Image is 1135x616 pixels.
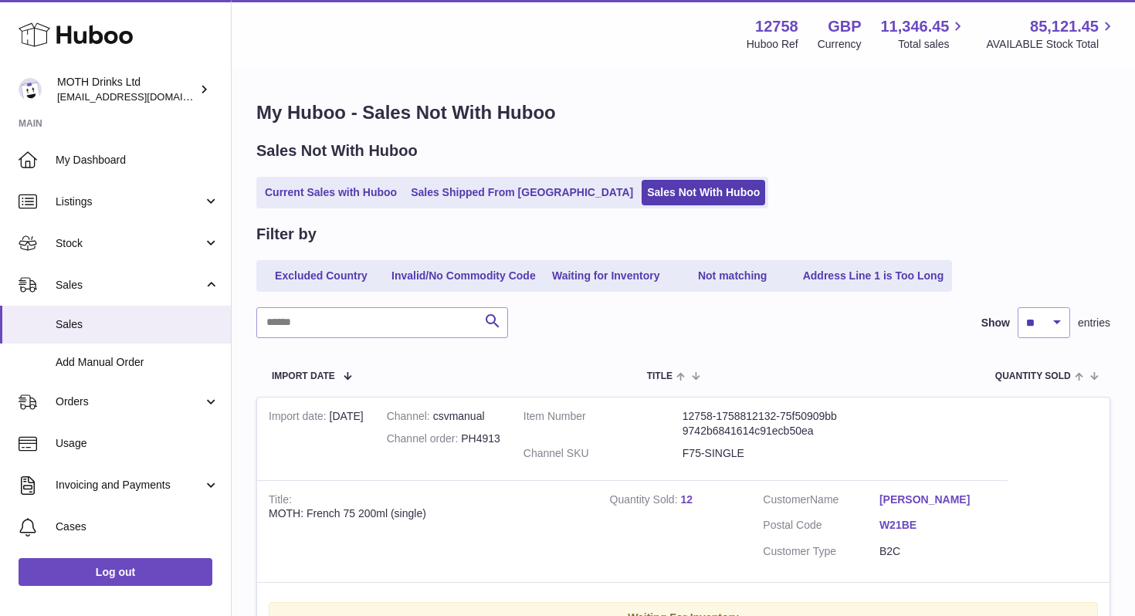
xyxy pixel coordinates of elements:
strong: Quantity Sold [610,493,681,509]
h2: Sales Not With Huboo [256,140,418,161]
span: 11,346.45 [880,16,949,37]
span: Title [647,371,673,381]
strong: Channel [387,410,433,426]
td: [DATE] [257,398,375,480]
dt: Item Number [523,409,683,438]
span: Add Manual Order [56,355,219,370]
dd: B2C [879,544,996,559]
a: 11,346.45 Total sales [880,16,967,52]
span: entries [1078,316,1110,330]
strong: 12758 [755,16,798,37]
div: PH4913 [387,432,500,446]
span: Quantity Sold [995,371,1071,381]
div: Currency [818,37,862,52]
a: Current Sales with Huboo [259,180,402,205]
dt: Channel SKU [523,446,683,461]
strong: Title [269,493,292,509]
a: Excluded Country [259,263,383,289]
a: Log out [19,558,212,586]
span: Cases [56,520,219,534]
span: Sales [56,278,203,293]
dd: 12758-1758812132-75f50909bb9742b6841614c91ecb50ea [683,409,842,438]
div: csvmanual [387,409,500,424]
div: MOTH Drinks Ltd [57,75,196,104]
a: 12 [680,493,693,506]
img: orders@mothdrinks.com [19,78,42,101]
span: Sales [56,317,219,332]
span: Usage [56,436,219,451]
a: Sales Shipped From [GEOGRAPHIC_DATA] [405,180,639,205]
span: [EMAIL_ADDRESS][DOMAIN_NAME] [57,90,227,103]
div: MOTH: French 75 200ml (single) [269,506,587,521]
a: Invalid/No Commodity Code [386,263,541,289]
a: W21BE [879,518,996,533]
span: Invoicing and Payments [56,478,203,492]
dt: Name [763,492,879,511]
div: Huboo Ref [747,37,798,52]
a: 85,121.45 AVAILABLE Stock Total [986,16,1116,52]
a: Waiting for Inventory [544,263,668,289]
strong: Channel order [387,432,462,448]
span: Total sales [898,37,967,52]
span: My Dashboard [56,153,219,168]
span: Listings [56,195,203,209]
label: Show [981,316,1010,330]
dd: F75-SINGLE [683,446,842,461]
a: Not matching [671,263,794,289]
strong: Import date [269,410,330,426]
h2: Filter by [256,224,317,245]
span: AVAILABLE Stock Total [986,37,1116,52]
a: [PERSON_NAME] [879,492,996,507]
strong: GBP [828,16,861,37]
span: Import date [272,371,335,381]
span: Stock [56,236,203,251]
a: Address Line 1 is Too Long [798,263,950,289]
span: 85,121.45 [1030,16,1099,37]
dt: Customer Type [763,544,879,559]
dt: Postal Code [763,518,879,536]
a: Sales Not With Huboo [642,180,765,205]
span: Orders [56,394,203,409]
h1: My Huboo - Sales Not With Huboo [256,100,1110,125]
span: Customer [763,493,810,506]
